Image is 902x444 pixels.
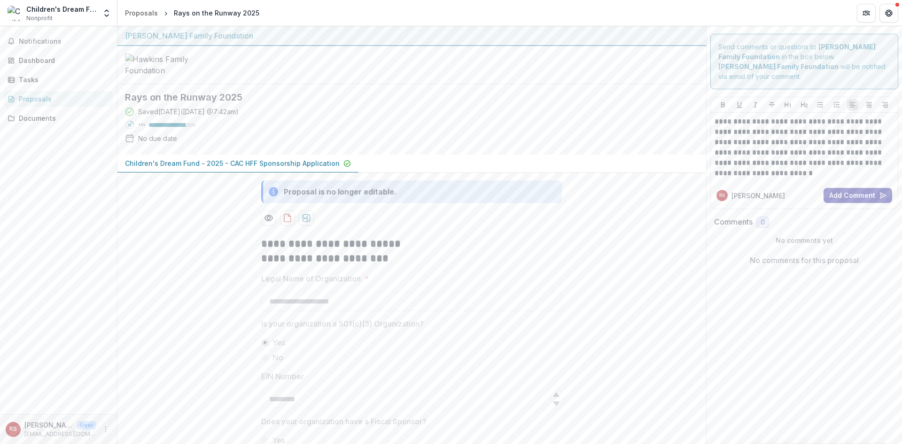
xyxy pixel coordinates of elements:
[8,6,23,21] img: Children's Dream Fund
[19,94,106,104] div: Proposals
[138,133,177,143] div: No due date
[879,99,891,110] button: Align Right
[731,191,785,201] p: [PERSON_NAME]
[121,6,263,20] nav: breadcrumb
[815,99,826,110] button: Bullet List
[261,273,361,284] p: Legal Name of Organization
[77,421,96,429] p: User
[734,99,745,110] button: Underline
[4,34,113,49] button: Notifications
[863,99,875,110] button: Align Center
[138,122,145,128] p: 78 %
[19,113,106,123] div: Documents
[19,38,109,46] span: Notifications
[272,352,283,363] span: No
[121,6,162,20] a: Proposals
[824,188,892,203] button: Add Comment
[24,430,96,438] p: [EMAIL_ADDRESS][DOMAIN_NAME]
[24,420,73,430] p: [PERSON_NAME]
[125,54,219,76] img: Hawkins Family Foundation
[714,218,753,226] h2: Comments
[261,371,304,382] p: EIN Number
[261,416,427,427] p: Does your organization have a Fiscal Sponsor?
[284,186,397,197] div: Proposal is no longer editable.
[19,55,106,65] div: Dashboard
[26,14,53,23] span: Nonprofit
[879,4,898,23] button: Get Help
[719,193,725,198] div: Rachel Schuenke
[9,426,17,432] div: Rachel Schuenke
[261,210,276,226] button: Preview 85fabb96-b7f1-43dd-a831-e4cd5cc0e647-0.pdf
[261,318,424,329] p: Is your organization a 501(c)(3) Organization?
[138,107,239,117] div: Saved [DATE] ( [DATE] @ 7:42am )
[100,4,113,23] button: Open entity switcher
[718,62,839,70] strong: [PERSON_NAME] Family Foundation
[714,235,895,245] p: No comments yet
[100,424,111,435] button: More
[19,75,106,85] div: Tasks
[125,92,684,103] h2: Rays on the Runway 2025
[125,30,699,41] div: [PERSON_NAME] Family Foundation
[761,218,765,226] span: 0
[4,72,113,87] a: Tasks
[280,210,295,226] button: download-proposal
[174,8,259,18] div: Rays on the Runway 2025
[717,99,729,110] button: Bold
[750,255,859,266] p: No comments for this proposal
[847,99,858,110] button: Align Left
[4,53,113,68] a: Dashboard
[26,4,96,14] div: Children's Dream Fund
[857,4,876,23] button: Partners
[4,91,113,107] a: Proposals
[299,210,314,226] button: download-proposal
[782,99,793,110] button: Heading 1
[710,34,899,89] div: Send comments or questions to in the box below. will be notified via email of your comment.
[750,99,761,110] button: Italicize
[766,99,778,110] button: Strike
[125,8,158,18] div: Proposals
[125,158,340,168] p: Children's Dream Fund - 2025 - CAC HFF Sponsorship Application
[799,99,810,110] button: Heading 2
[4,110,113,126] a: Documents
[272,337,285,348] span: Yes
[831,99,842,110] button: Ordered List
